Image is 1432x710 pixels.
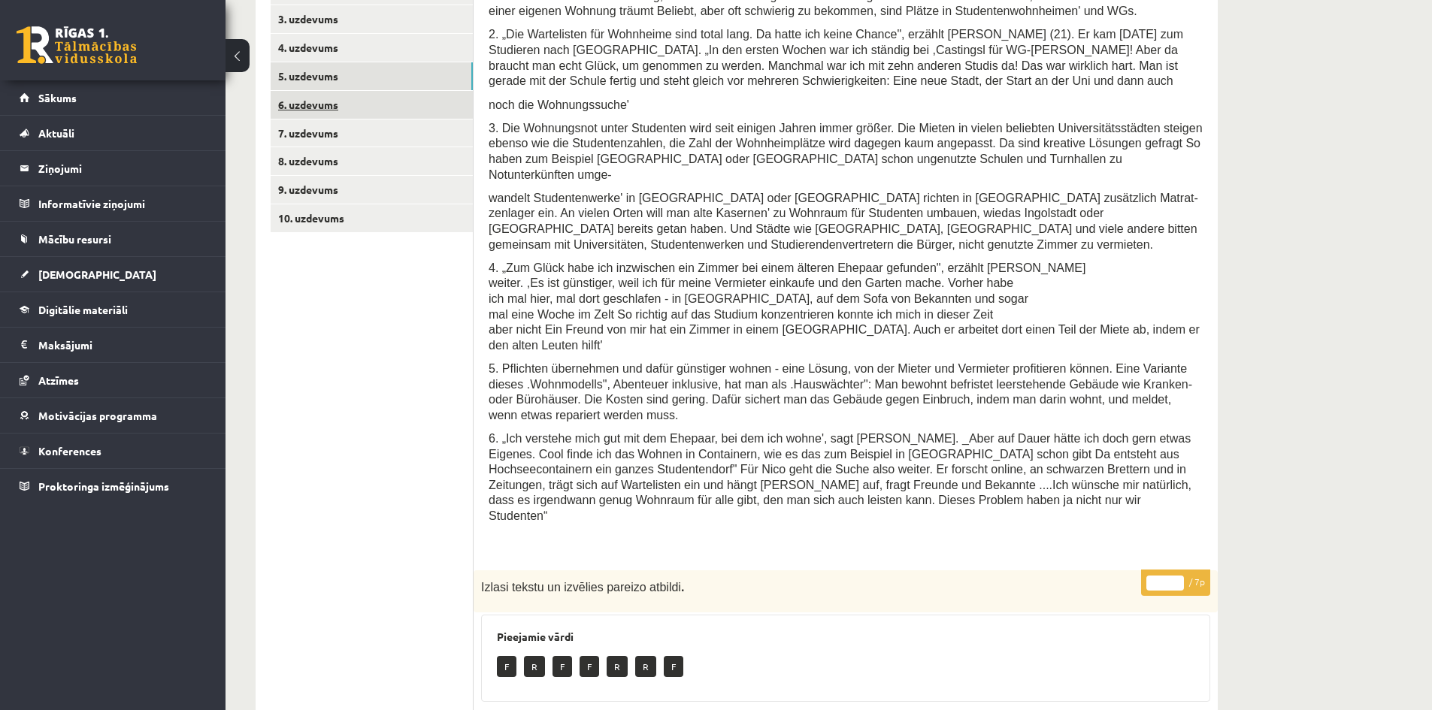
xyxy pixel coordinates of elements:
[38,444,101,458] span: Konferences
[489,362,1192,421] span: 5. Pflichten übernehmen und dafür günstiger wohnen - eine Lösung, von der Mieter und Vermieter pr...
[38,267,156,281] span: [DEMOGRAPHIC_DATA]
[489,276,1013,289] span: weiter. ,Es ist günstiger, weil ich für meine Vermieter einkaufe und den Garten mache. Vorher habe
[607,656,628,677] p: R
[664,656,683,677] p: F
[635,656,656,677] p: R
[271,176,473,204] a: 9. uzdevums
[489,192,1198,220] span: wandelt Studentenwerke' in [GEOGRAPHIC_DATA] oder [GEOGRAPHIC_DATA] richten in [GEOGRAPHIC_DATA] ...
[481,581,684,594] span: Izlasi tekstu un izvēlies pareizo atbildi
[524,656,545,677] p: R
[38,91,77,104] span: Sākums
[20,398,207,433] a: Motivācijas programma
[38,373,79,387] span: Atzīmes
[489,98,629,111] span: noch die Wohnungssuche'
[580,656,599,677] p: F
[489,207,1197,250] span: das Ingolstadt oder [GEOGRAPHIC_DATA] bereits getan haben. Und Städte wie [GEOGRAPHIC_DATA], [GEO...
[271,147,473,175] a: 8. uzdevums
[489,28,1183,87] span: 2. „Die Wartelisten für Wohnheime sind total lang. Da hatte ich keine Chance", erzählt [PERSON_NA...
[20,469,207,503] a: Proktoringa izmēģinājums
[17,26,137,64] a: Rīgas 1. Tālmācības vidusskola
[1141,570,1210,596] p: / 7p
[497,630,1194,643] h3: Pieejamie vārdi
[489,432,1191,522] span: 6. „Ich verstehe mich gut mit dem Ehepaar, bei dem ich wohne', sagt [PERSON_NAME]. _Aber auf Daue...
[38,409,157,422] span: Motivācijas programma
[489,261,1085,274] span: 4. „Zum Glück habe ich inzwischen ein Zimmer bei einem älteren Ehepaar gefunden", erzählt [PERSON...
[553,656,572,677] p: F
[20,116,207,150] a: Aktuāli
[20,363,207,397] a: Atzīmes
[681,581,684,594] b: .
[38,126,74,140] span: Aktuāli
[20,292,207,327] a: Digitālie materiāli
[38,232,111,246] span: Mācību resursi
[20,434,207,468] a: Konferences
[38,328,207,362] legend: Maksājumi
[20,222,207,256] a: Mācību resursi
[20,80,207,115] a: Sākums
[489,323,1200,352] span: der Miete ab, indem er den alten Leuten hilft'
[271,34,473,62] a: 4. uzdevums
[20,151,207,186] a: Ziņojumi
[271,62,473,90] a: 5. uzdevums
[38,186,207,221] legend: Informatīvie ziņojumi
[271,91,473,119] a: 6. uzdevums
[38,151,207,186] legend: Ziņojumi
[271,119,473,147] a: 7. uzdevums
[271,204,473,232] a: 10. uzdevums
[497,656,516,677] p: F
[489,122,1203,181] span: 3. Die Wohnungsnot unter Studenten wird seit einigen Jahren immer größer. Die Mieten in vielen be...
[38,303,128,316] span: Digitālie materiāli
[20,186,207,221] a: Informatīvie ziņojumi
[271,5,473,33] a: 3. uzdevums
[20,257,207,292] a: [DEMOGRAPHIC_DATA]
[489,292,1076,336] span: ich mal hier, mal dort geschlafen - in [GEOGRAPHIC_DATA], auf dem Sofa von Bekannten und sogar ma...
[38,479,169,493] span: Proktoringa izmēģinājums
[20,328,207,362] a: Maksājumi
